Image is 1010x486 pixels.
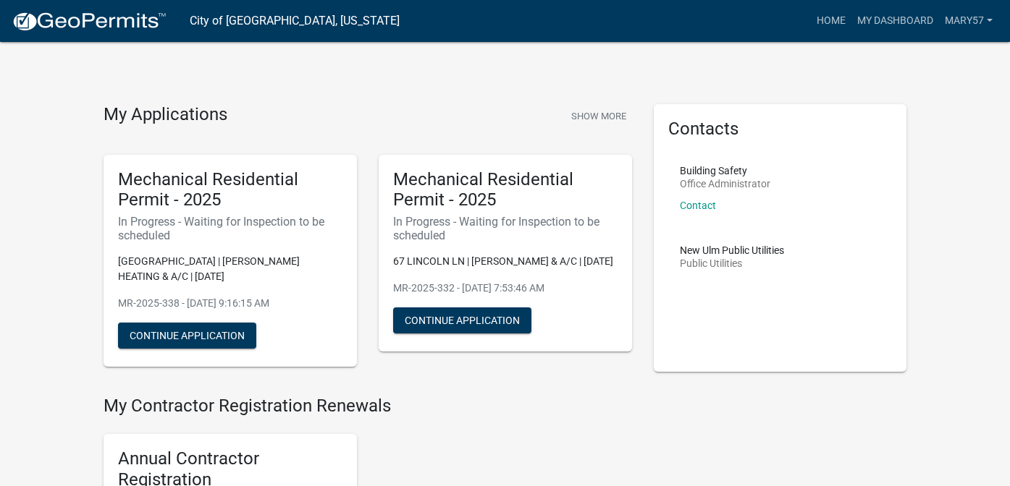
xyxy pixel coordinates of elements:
[118,215,342,242] h6: In Progress - Waiting for Inspection to be scheduled
[680,258,784,268] p: Public Utilities
[104,104,227,126] h4: My Applications
[393,307,531,333] button: Continue Application
[680,179,770,189] p: Office Administrator
[565,104,632,128] button: Show More
[118,296,342,311] p: MR-2025-338 - [DATE] 9:16:15 AM
[393,169,618,211] h5: Mechanical Residential Permit - 2025
[118,169,342,211] h5: Mechanical Residential Permit - 2025
[104,396,632,417] h4: My Contractor Registration Renewals
[668,119,893,140] h5: Contacts
[393,254,618,269] p: 67 LINCOLN LN | [PERSON_NAME] & A/C | [DATE]
[118,323,256,349] button: Continue Application
[190,9,400,33] a: City of [GEOGRAPHIC_DATA], [US_STATE]
[393,281,618,296] p: MR-2025-332 - [DATE] 7:53:46 AM
[851,7,939,35] a: My Dashboard
[811,7,851,35] a: Home
[118,254,342,284] p: [GEOGRAPHIC_DATA] | [PERSON_NAME] HEATING & A/C | [DATE]
[680,200,716,211] a: Contact
[393,215,618,242] h6: In Progress - Waiting for Inspection to be scheduled
[680,245,784,255] p: New Ulm Public Utilities
[939,7,998,35] a: mary57
[680,166,770,176] p: Building Safety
